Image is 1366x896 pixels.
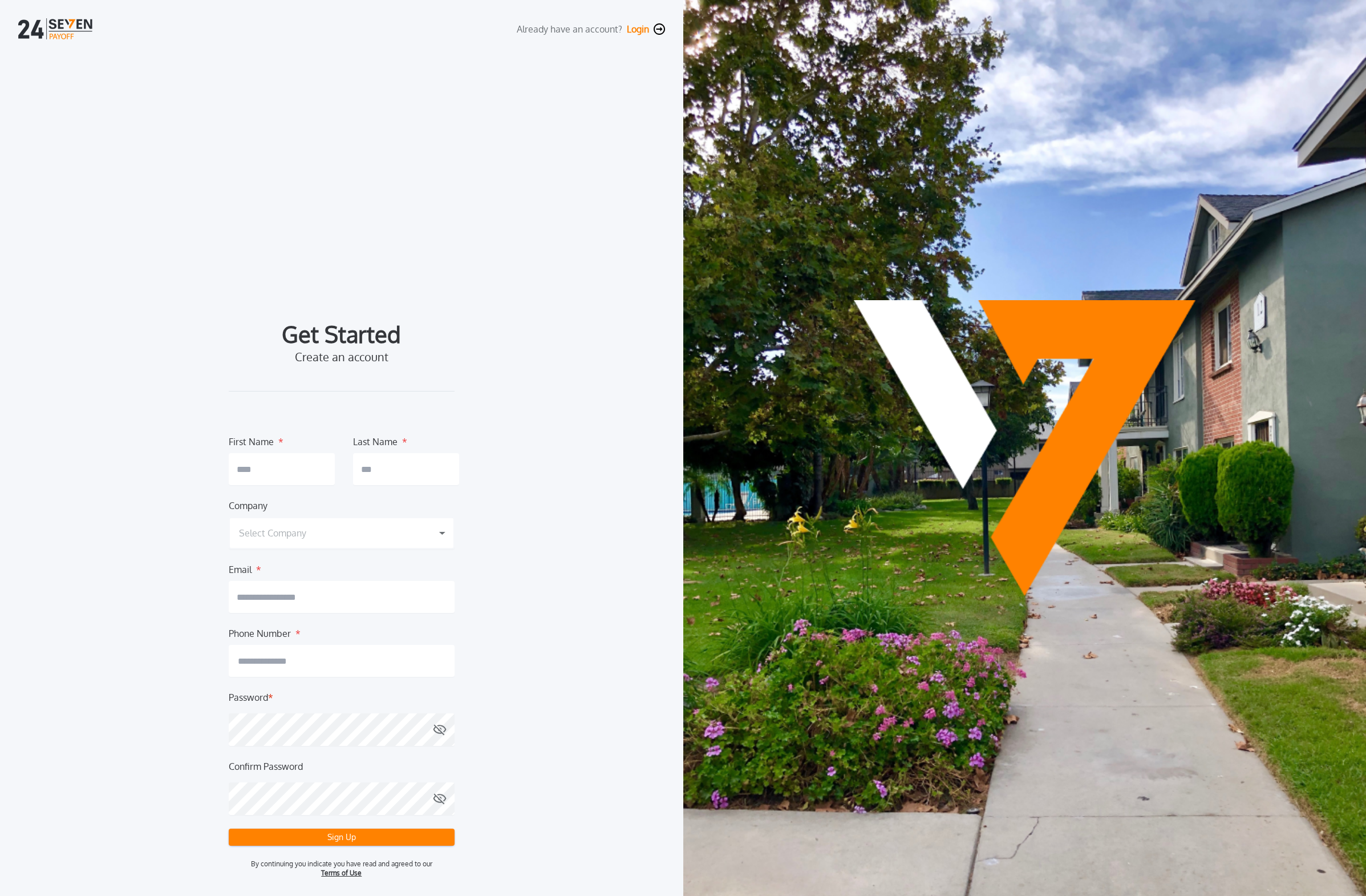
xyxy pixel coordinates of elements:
button: Login [627,23,649,35]
label: Phone Number [229,627,291,636]
img: Logotipo [18,18,95,39]
a: Terms of Use [251,869,432,878]
img: Payoff [854,300,1195,596]
p: By continuing you indicate you have read and agreed to our [251,859,432,869]
label: Last Name [353,435,398,444]
label: Email [229,563,252,572]
label: Confirm Password [229,760,303,773]
input: Password* [229,713,455,746]
label: Get Started [282,325,401,343]
h1: Select Company [239,526,306,540]
label: Create an account [295,350,388,364]
label: First Name [229,435,274,444]
button: Select Company [229,517,455,549]
label: Company [229,499,267,508]
input: Confirm Password [229,782,455,815]
label: Password [229,691,268,704]
button: Confirm Password [433,782,447,815]
img: navigation-icon [654,23,665,35]
button: Password* [433,713,447,746]
label: Already have an account? [517,22,622,36]
button: Sign Up [229,829,455,846]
